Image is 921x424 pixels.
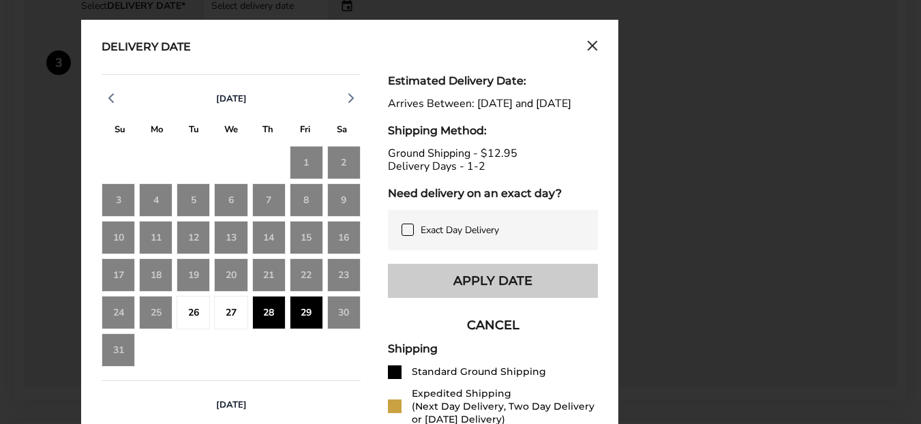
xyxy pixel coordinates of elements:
div: Standard Ground Shipping [412,365,546,378]
div: Need delivery on an exact day? [388,187,598,200]
span: [DATE] [216,93,247,105]
div: S [324,121,361,142]
div: T [250,121,286,142]
div: F [286,121,323,142]
div: Delivery Date [102,40,191,55]
span: Exact Day Delivery [421,224,499,237]
div: S [102,121,138,142]
div: W [213,121,250,142]
button: [DATE] [211,399,252,411]
button: Apply Date [388,264,598,298]
button: CANCEL [388,308,598,342]
div: Estimated Delivery Date: [388,74,598,87]
div: T [176,121,213,142]
div: Arrives Between: [DATE] and [DATE] [388,97,598,110]
button: Close calendar [587,40,598,55]
div: M [138,121,175,142]
div: Shipping Method: [388,124,598,137]
div: Shipping [388,342,598,355]
div: Ground Shipping - $12.95 Delivery Days - 1-2 [388,147,598,173]
button: [DATE] [211,93,252,105]
span: [DATE] [216,399,247,411]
